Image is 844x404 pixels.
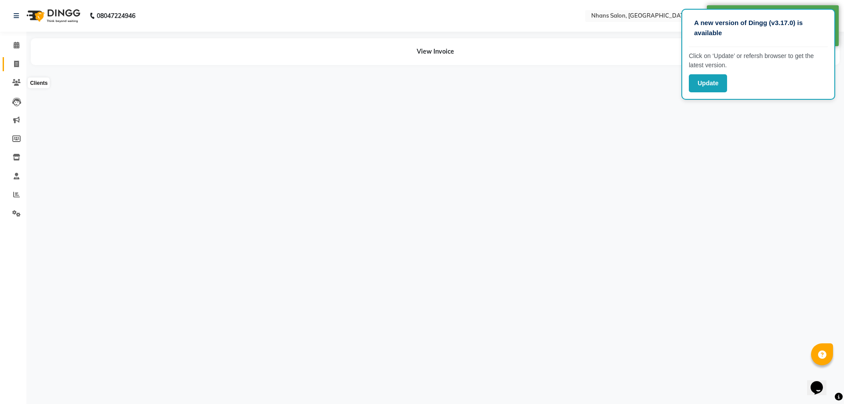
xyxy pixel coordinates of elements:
iframe: chat widget [807,369,835,395]
p: Click on ‘Update’ or refersh browser to get the latest version. [689,51,828,70]
p: A new version of Dingg (v3.17.0) is available [694,18,822,38]
div: View Invoice [31,38,840,65]
img: logo [22,4,83,28]
button: Update [689,74,727,92]
b: 08047224946 [97,4,135,28]
div: Clients [28,78,50,88]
